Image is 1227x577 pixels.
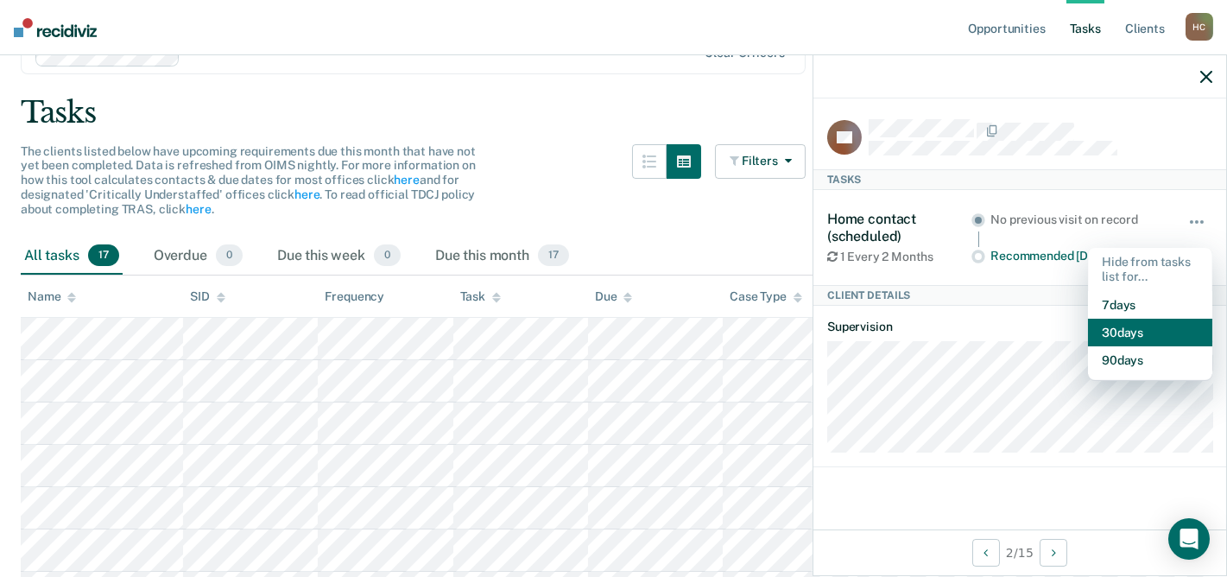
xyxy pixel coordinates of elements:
button: 90 days [1088,346,1212,374]
a: here [394,173,419,187]
button: Next Client [1040,539,1067,567]
div: All tasks [21,238,123,276]
div: Client Details [813,285,1226,306]
a: here [294,187,319,201]
dt: Supervision [827,320,1212,334]
div: Due [595,289,633,304]
div: H C [1186,13,1213,41]
div: 1 Every 2 Months [827,250,971,264]
a: here [186,202,211,216]
div: Open Intercom Messenger [1168,518,1210,560]
div: 2 / 15 [813,529,1226,575]
div: Frequency [325,289,384,304]
div: Recommended [DATE] [990,249,1164,263]
div: Name [28,289,76,304]
div: Due this month [432,238,572,276]
img: Recidiviz [14,18,97,37]
div: Due this week [274,238,404,276]
div: Hide from tasks list for... [1088,248,1212,291]
div: Home contact (scheduled) [827,211,971,244]
span: 17 [538,244,569,267]
div: Tasks [21,95,1206,130]
span: 17 [88,244,119,267]
div: Overdue [150,238,246,276]
button: Previous Client [972,539,1000,567]
div: No previous visit on record [990,212,1164,227]
div: Tasks [813,169,1226,190]
div: Case Type [730,289,802,304]
span: 0 [216,244,243,267]
button: 30 days [1088,319,1212,346]
span: The clients listed below have upcoming requirements due this month that have not yet been complet... [21,144,476,216]
button: Filters [715,144,806,179]
span: 0 [374,244,401,267]
button: 7 days [1088,291,1212,319]
div: Task [460,289,501,304]
div: SID [190,289,225,304]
